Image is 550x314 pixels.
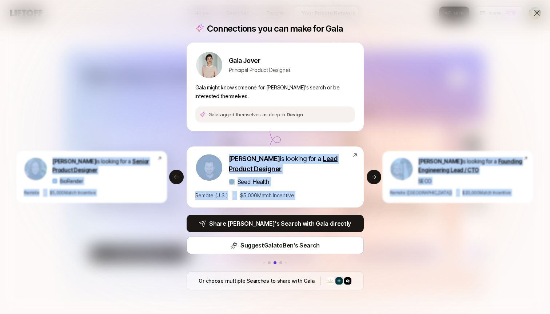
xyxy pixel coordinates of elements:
p: Gala might know someone for [PERSON_NAME]'s search or be interested themselves. [195,83,355,101]
span: [PERSON_NAME] [52,158,96,165]
p: • [43,189,45,197]
img: a7c3aea1_f229_4741_be29_ec6dcd5a234b.jpg [52,178,57,184]
img: ACg8ocKhcGRvChYzWN2dihFRyxedT7mU-5ndcsMXykEoNcm4V62MVdan=s160-c [196,52,222,78]
button: SuggestGalatoBen's Search [187,237,364,254]
p: $ 5,000 Match Incentive [49,189,96,196]
p: • [232,191,236,200]
p: $ 20,000 Match Incentive [462,189,510,196]
p: Or choose multiple Searches to share with Gala [199,277,314,285]
button: Share [PERSON_NAME]'s Search with Gala directly [187,215,364,232]
img: Company logo [335,277,343,285]
p: Remote [24,189,39,196]
p: Remote ([GEOGRAPHIC_DATA]) [390,189,452,196]
img: Company logo [344,277,351,285]
p: Connections you can make for Gala [207,24,343,34]
p: Suggest Gala to Ben 's Search [240,241,320,250]
img: 648ba0b8_8208_48fa_ad73_8d6d3752c785.jpg [196,154,222,181]
span: [PERSON_NAME] [418,158,462,165]
p: Seed Health [238,177,269,186]
p: is looking for a [52,157,157,175]
img: 9e9530a6_eae7_4ffc_a5b0_9eb1d6fd7fc1.jpg [24,158,47,180]
span: Senior Product Designer [52,158,149,173]
span: Design [287,112,303,117]
p: SECO [418,177,431,185]
p: is looking for a [229,154,352,174]
p: $ 5,000 Match Incentive [240,191,294,200]
img: Company logo [327,277,334,285]
p: Remote (U.S.) [195,191,228,200]
span: Founding Engineering Lead / CTO [418,158,522,173]
img: ACg8ocJ0mpdeUvCtCxd4mLeUrIcX20s3LOtP5jtjEZFvCMxUyDc=s160-c [390,158,412,180]
span: Lead Product Designer [229,155,338,173]
p: BioRender [60,177,83,185]
p: Gala Jover [229,56,291,66]
p: Principal Product Designer [229,66,291,75]
span: [PERSON_NAME] [229,155,280,162]
p: is looking for a [418,157,523,175]
p: Gala tagged themselves as deep in [208,111,303,118]
p: • [456,189,458,197]
img: eb2e39df_cdfa_431d_9662_97a27dfed651.jpg [229,179,235,185]
p: Share [PERSON_NAME]'s Search with Gala directly [209,219,351,228]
